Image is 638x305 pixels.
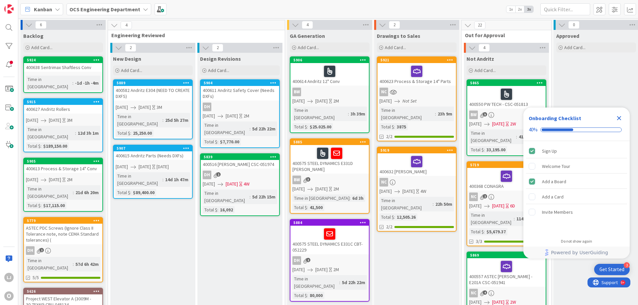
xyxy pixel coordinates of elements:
[469,129,516,144] div: Time in [GEOGRAPHIC_DATA]
[333,98,339,105] div: 2M
[113,145,193,199] a: 5907400615 Andritz Parts (Needs DXFs)[DATE][DATE][DATE]Time in [GEOGRAPHIC_DATA]:14d 1h 47mTotal ...
[4,4,14,14] img: Visit kanbanzone.com
[467,252,546,258] div: 5869
[4,273,14,282] div: LJ
[24,99,102,105] div: 5915
[474,21,485,29] span: 22
[542,178,566,186] div: Add a Board
[69,6,140,13] b: OCS Engineering Department
[114,80,192,86] div: 5889
[306,258,310,262] span: 2
[290,176,369,184] div: BW
[529,127,538,133] div: 40%
[113,79,193,139] a: 5889400582 Andritz E304 (NEED TO CREATE DXFS)[DATE][DATE]3MTime in [GEOGRAPHIC_DATA]:25d 5h 27mTo...
[121,21,132,29] span: 4
[379,213,394,221] div: Total $
[469,289,478,297] div: NC
[201,154,279,169] div: 5839400516 [PERSON_NAME] CSC-051974
[27,100,102,104] div: 5915
[250,125,251,132] span: :
[34,3,37,8] div: 9+
[484,228,485,235] span: :
[250,193,251,200] span: :
[517,133,544,140] div: 41d 5h 12m
[290,56,370,133] a: 5906400614 Andritz 12" ConvBW[DATE][DATE]2MTime in [GEOGRAPHIC_DATA]:3h 39mTotal $:$25.025.00
[201,171,279,179] div: DH
[402,188,415,195] span: [DATE]
[339,279,340,286] span: :
[540,3,590,15] input: Quick Filter...
[470,163,546,167] div: 5719
[251,125,277,132] div: 5d 22h 22m
[467,252,546,287] div: 5869400557 ASTEC [PERSON_NAME] - E201A CSC-051941
[315,98,328,105] span: [DATE]
[290,220,369,226] div: 5884
[201,160,279,169] div: 400516 [PERSON_NAME] CSC-051974
[27,289,102,294] div: 5626
[516,133,517,140] span: :
[292,123,307,130] div: Total $
[27,58,102,62] div: 5924
[435,110,436,117] span: :
[298,44,319,50] span: Add Card...
[290,88,369,96] div: BW
[483,290,487,295] span: 4
[389,21,400,29] span: 2
[467,258,546,287] div: 400557 ASTEC [PERSON_NAME] - E201A CSC-051941
[290,57,369,86] div: 5906400614 Andritz 12" Conv
[483,194,487,198] span: 2
[333,186,339,192] div: 2M
[465,32,543,38] span: Out for Approval
[26,76,72,90] div: Time in [GEOGRAPHIC_DATA]
[114,145,192,160] div: 5907400615 Andritz Parts (Needs DXFs)
[308,123,333,130] div: $25.025.00
[386,133,392,140] span: 2/2
[42,202,66,209] div: $17,115.00
[290,226,369,254] div: 400575 STEEL DYNAMICS E331C CBT-052229
[526,174,627,189] div: Add a Board is complete.
[24,288,102,294] div: 5626
[380,58,456,62] div: 5921
[26,117,38,124] span: [DATE]
[315,266,328,273] span: [DATE]
[526,159,627,174] div: Welcome Tour is incomplete.
[292,204,307,211] div: Total $
[290,219,370,302] a: 5884400575 STEEL DYNAMICS E331C CBT-052229DH[DATE][DATE]2MTime in [GEOGRAPHIC_DATA]:5d 22h 22mTot...
[201,154,279,160] div: 5839
[116,129,130,137] div: Total $
[162,176,163,183] span: :
[73,261,74,268] span: :
[290,145,369,174] div: 400575 STEEL DYNAMICS E331D [PERSON_NAME]
[41,142,42,150] span: :
[379,188,392,195] span: [DATE]
[467,161,546,246] a: 5719400368 CONAGRANC[DATE][DATE]6DTime in [GEOGRAPHIC_DATA]:114d 7h 19mTotal $:$5,679.373/3
[111,32,276,38] span: Engineering Reviewed
[420,188,426,195] div: 4W
[515,215,544,222] div: 114d 7h 19m
[200,153,280,216] a: 5839400516 [PERSON_NAME] CSC-051974DH[DATE][DATE]4WTime in [GEOGRAPHIC_DATA]:5d 22h 15mTotal $:16...
[306,177,310,182] span: 3
[24,63,102,72] div: 400638 Sentrimax Shaftless Conv
[23,217,103,282] a: 5779ASTEC PDC Screws (Ignore Class II Tolerance note, note CEMA Standard tolerances) (DHTime in [...
[27,218,102,223] div: 5779
[614,113,624,123] div: Close Checklist
[290,220,369,254] div: 5884400575 STEEL DYNAMICS E331C CBT-052229
[113,55,141,62] span: New Design
[290,138,370,214] a: 5885400575 STEEL DYNAMICS E331D [PERSON_NAME]BW[DATE][DATE]2MTime in [GEOGRAPHIC_DATA]:6d 3hTotal...
[218,206,235,213] div: 16,092
[527,247,626,259] a: Powered by UserGuiding
[492,202,504,209] span: [DATE]
[33,274,39,281] span: 5/5
[200,79,280,148] a: 5904400611 Andritz Safety Cover (Needs DXFs)DH[DATE][DATE]2MTime in [GEOGRAPHIC_DATA]:5d 22h 22mT...
[402,98,417,104] i: Not Set
[24,158,102,164] div: 5905
[35,21,47,29] span: 6
[485,228,507,235] div: $5,679.37
[340,279,367,286] div: 5d 22h 22m
[26,257,73,271] div: Time in [GEOGRAPHIC_DATA]
[385,44,406,50] span: Add Card...
[244,113,249,119] div: 2M
[203,103,211,111] div: DH
[469,202,481,209] span: [DATE]
[434,200,454,208] div: 22h 50m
